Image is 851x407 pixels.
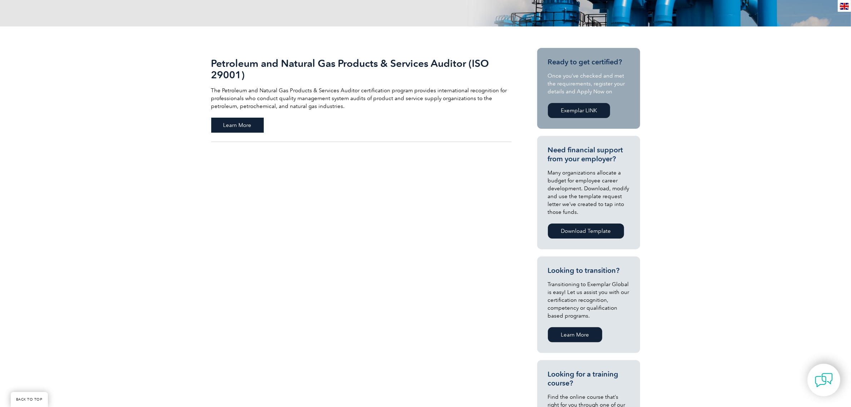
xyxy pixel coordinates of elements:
a: Exemplar LINK [548,103,610,118]
img: contact-chat.png [815,371,833,389]
h3: Ready to get certified? [548,58,629,67]
a: Petroleum and Natural Gas Products & Services Auditor (ISO 29001) The Petroleum and Natural Gas P... [211,48,511,142]
a: Learn More [548,327,602,342]
span: Learn More [211,118,264,133]
img: en [840,3,849,10]
h3: Looking to transition? [548,266,629,275]
a: BACK TO TOP [11,392,48,407]
h3: Need financial support from your employer? [548,146,629,163]
h3: Looking for a training course? [548,370,629,388]
p: Once you’ve checked and met the requirements, register your details and Apply Now on [548,72,629,95]
a: Download Template [548,224,624,239]
p: The Petroleum and Natural Gas Products & Services Auditor certification program provides internat... [211,87,511,110]
h2: Petroleum and Natural Gas Products & Services Auditor (ISO 29001) [211,58,511,80]
p: Many organizations allocate a budget for employee career development. Download, modify and use th... [548,169,629,216]
p: Transitioning to Exemplar Global is easy! Let us assist you with our certification recognition, c... [548,280,629,320]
